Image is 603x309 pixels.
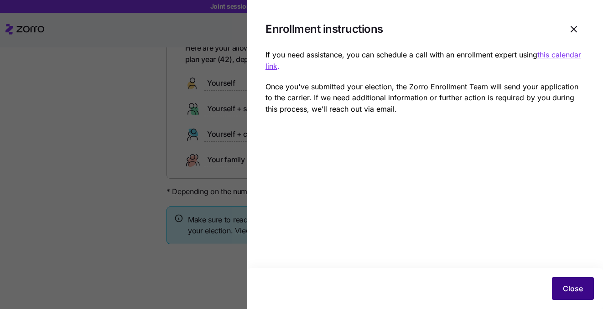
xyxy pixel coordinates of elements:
button: Close [552,277,594,300]
p: If you need assistance, you can schedule a call with an enrollment expert using [265,49,585,72]
h1: Enrollment instructions [265,22,556,36]
span: Close [563,283,583,294]
a: . [277,62,280,71]
p: Once you've submitted your election, the Zorro Enrollment Team will send your application to the ... [265,81,585,115]
a: this calendar link [265,50,581,71]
